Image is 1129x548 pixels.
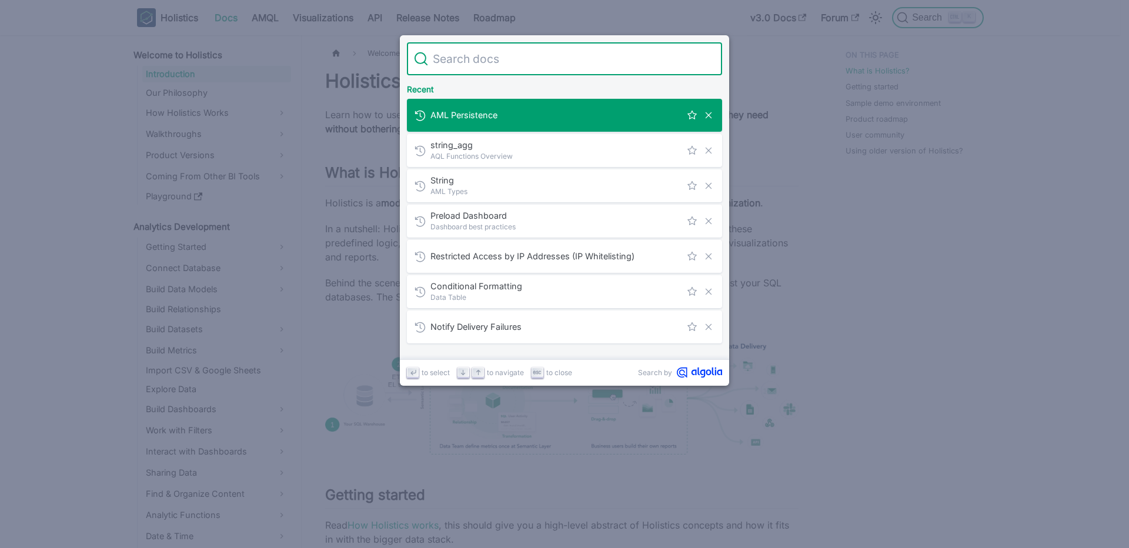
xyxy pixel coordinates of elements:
[428,42,715,75] input: Search docs
[686,179,699,192] button: Save this search
[430,280,681,292] span: Conditional Formatting​
[702,285,715,298] button: Remove this search from history
[422,367,450,378] span: to select
[407,99,722,132] a: AML Persistence
[702,179,715,192] button: Remove this search from history
[430,139,681,151] span: string_agg
[638,367,722,378] a: Search byAlgolia
[409,368,417,377] svg: Enter key
[686,109,699,122] button: Save this search
[407,275,722,308] a: Conditional Formatting​Data Table
[430,210,681,221] span: Preload Dashboard​
[702,320,715,333] button: Remove this search from history
[546,367,572,378] span: to close
[407,134,722,167] a: string_aggAQL Functions Overview
[430,151,681,162] span: AQL Functions Overview
[702,250,715,263] button: Remove this search from history
[405,75,724,99] div: Recent
[474,368,483,377] svg: Arrow up
[430,109,681,121] span: AML Persistence
[459,368,467,377] svg: Arrow down
[677,367,722,378] svg: Algolia
[702,144,715,157] button: Remove this search from history
[407,240,722,273] a: Restricted Access by IP Addresses (IP Whitelisting)
[407,169,722,202] a: String​AML Types
[430,321,681,332] span: Notify Delivery Failures
[407,310,722,343] a: Notify Delivery Failures
[407,205,722,238] a: Preload Dashboard​Dashboard best practices
[702,215,715,228] button: Remove this search from history
[686,320,699,333] button: Save this search
[430,186,681,197] span: AML Types
[487,367,524,378] span: to navigate
[686,285,699,298] button: Save this search
[430,292,681,303] span: Data Table
[686,144,699,157] button: Save this search
[686,250,699,263] button: Save this search
[430,250,681,262] span: Restricted Access by IP Addresses (IP Whitelisting)
[430,221,681,232] span: Dashboard best practices
[702,109,715,122] button: Remove this search from history
[638,367,672,378] span: Search by
[686,215,699,228] button: Save this search
[430,175,681,186] span: String​
[533,368,542,377] svg: Escape key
